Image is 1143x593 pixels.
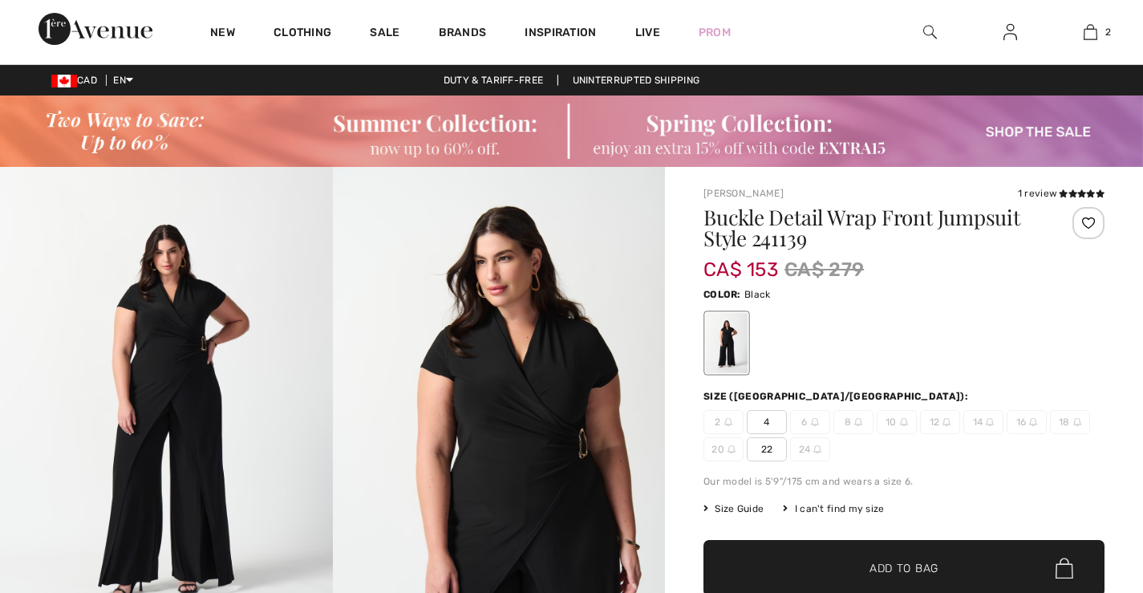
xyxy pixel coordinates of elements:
span: 14 [963,410,1003,434]
a: Brands [439,26,487,43]
span: 4 [747,410,787,434]
img: ring-m.svg [728,445,736,453]
span: 24 [790,437,830,461]
a: [PERSON_NAME] [703,188,784,199]
div: I can't find my size [783,502,884,516]
span: 16 [1007,410,1047,434]
img: ring-m.svg [1029,418,1037,426]
img: My Info [1003,22,1017,42]
img: ring-m.svg [811,418,819,426]
div: Black [706,313,748,373]
a: Prom [699,24,731,41]
a: Sale [370,26,399,43]
span: 2 [703,410,744,434]
span: CA$ 153 [703,242,778,281]
span: Black [744,289,771,300]
img: search the website [923,22,937,42]
span: 18 [1050,410,1090,434]
span: 20 [703,437,744,461]
img: ring-m.svg [900,418,908,426]
h1: Buckle Detail Wrap Front Jumpsuit Style 241139 [703,207,1038,249]
img: 1ère Avenue [39,13,152,45]
img: ring-m.svg [986,418,994,426]
span: 6 [790,410,830,434]
img: ring-m.svg [942,418,950,426]
a: Live [635,24,660,41]
span: CAD [51,75,103,86]
span: Size Guide [703,502,764,516]
img: My Bag [1084,22,1097,42]
span: 10 [877,410,917,434]
span: 2 [1105,25,1111,39]
img: ring-m.svg [813,445,821,453]
span: Color: [703,289,741,300]
span: 8 [833,410,873,434]
span: 12 [920,410,960,434]
a: New [210,26,235,43]
div: Size ([GEOGRAPHIC_DATA]/[GEOGRAPHIC_DATA]): [703,389,971,404]
img: ring-m.svg [854,418,862,426]
span: 22 [747,437,787,461]
span: EN [113,75,133,86]
a: 2 [1051,22,1129,42]
img: Canadian Dollar [51,75,77,87]
a: Clothing [274,26,331,43]
div: Our model is 5'9"/175 cm and wears a size 6. [703,474,1104,489]
img: ring-m.svg [724,418,732,426]
div: 1 review [1018,186,1104,201]
span: Inspiration [525,26,596,43]
span: Add to Bag [869,560,938,577]
span: CA$ 279 [784,255,864,284]
img: Bag.svg [1056,558,1073,579]
img: ring-m.svg [1073,418,1081,426]
a: Sign In [991,22,1030,43]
